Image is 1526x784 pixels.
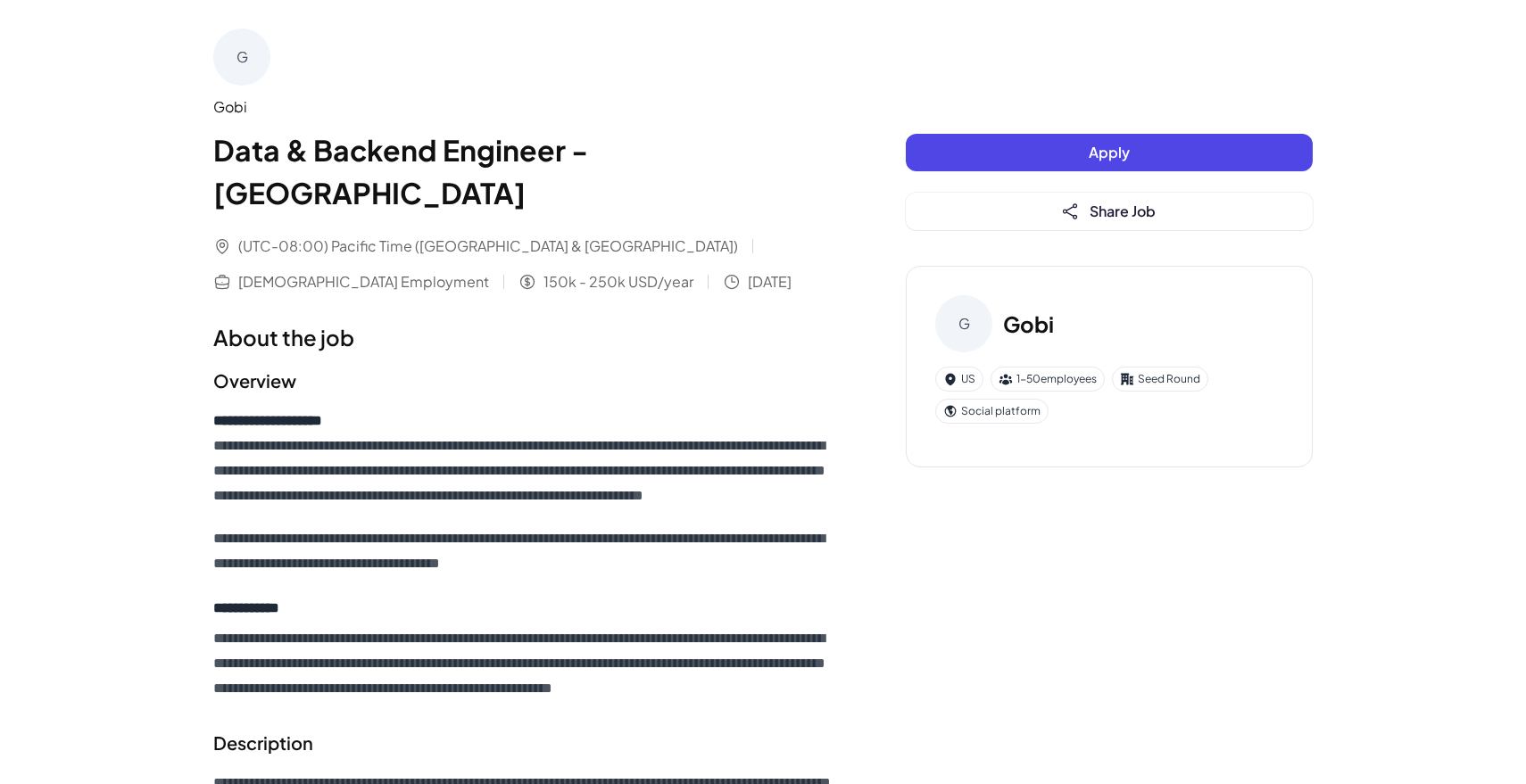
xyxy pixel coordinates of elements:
span: (UTC-08:00) Pacific Time ([GEOGRAPHIC_DATA] & [GEOGRAPHIC_DATA]) [238,235,738,257]
div: US [935,367,983,392]
span: [DATE] [748,271,792,293]
div: Social platform [935,399,1049,424]
h1: Data & Backend Engineer - [GEOGRAPHIC_DATA] [213,128,834,214]
span: [DEMOGRAPHIC_DATA] Employment [238,271,489,293]
div: G [935,295,992,352]
span: Apply [1089,143,1130,161]
div: 1-50 employees [991,367,1105,392]
div: Gobi [213,96,834,118]
h2: Overview [213,367,834,394]
span: Share Job [1090,202,1156,220]
span: 150k - 250k USD/year [543,271,693,293]
button: Share Job [906,193,1313,230]
h2: Description [213,730,834,756]
button: Apply [906,134,1313,171]
h3: Gobi [1003,308,1054,340]
div: G [213,29,270,86]
div: Seed Round [1112,367,1208,392]
h1: About the job [213,321,834,353]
